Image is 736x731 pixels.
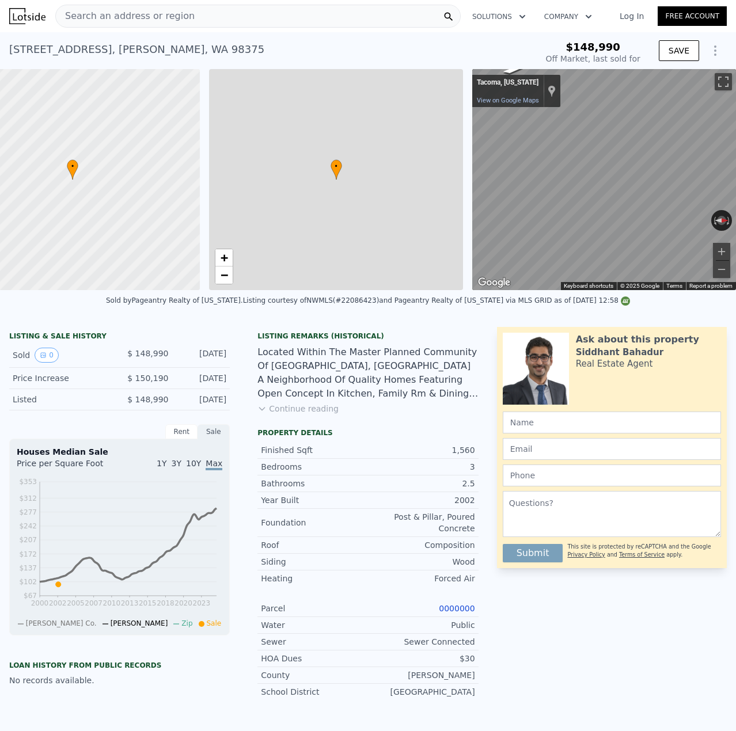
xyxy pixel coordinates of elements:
[463,6,535,27] button: Solutions
[177,348,226,363] div: [DATE]
[261,444,368,456] div: Finished Sqft
[177,372,226,384] div: [DATE]
[368,556,475,568] div: Wood
[257,403,339,414] button: Continue reading
[715,73,732,90] button: Toggle fullscreen view
[261,494,368,506] div: Year Built
[193,599,211,607] tspan: 2023
[172,459,181,468] span: 3Y
[220,268,227,282] span: −
[19,494,37,502] tspan: $312
[261,556,368,568] div: Siding
[261,686,368,698] div: School District
[368,444,475,456] div: 1,560
[711,216,732,224] button: Reset the view
[472,69,736,290] div: Map
[704,39,727,62] button: Show Options
[477,78,538,87] div: Tacoma, [US_STATE]
[566,41,620,53] span: $148,990
[658,6,727,26] a: Free Account
[19,536,37,544] tspan: $207
[19,578,37,586] tspan: $102
[261,461,368,473] div: Bedrooms
[206,459,222,470] span: Max
[503,438,721,460] input: Email
[726,210,732,231] button: Rotate clockwise
[19,508,37,516] tspan: $277
[368,653,475,664] div: $30
[620,283,659,289] span: © 2025 Google
[13,348,111,363] div: Sold
[181,619,192,627] span: Zip
[503,544,563,562] button: Submit
[17,446,222,458] div: Houses Median Sale
[19,550,37,558] tspan: $172
[157,459,166,468] span: 1Y
[24,592,37,600] tspan: $67
[17,458,120,476] div: Price per Square Foot
[31,599,49,607] tspan: 2000
[503,465,721,486] input: Phone
[9,661,230,670] div: Loan history from public records
[567,539,721,562] div: This site is protected by reCAPTCHA and the Google and apply.
[439,604,475,613] a: 0000000
[546,53,640,64] div: Off Market, last sold for
[472,69,736,290] div: Street View
[261,517,368,528] div: Foundation
[13,394,111,405] div: Listed
[548,85,556,97] a: Show location on map
[207,619,222,627] span: Sale
[198,424,230,439] div: Sale
[261,573,368,584] div: Heating
[257,345,478,401] div: Located Within The Master Planned Community Of [GEOGRAPHIC_DATA], [GEOGRAPHIC_DATA] A Neighborhoo...
[26,619,97,627] span: [PERSON_NAME] Co.
[619,551,665,558] a: Terms of Service
[243,296,630,304] div: Listing courtesy of NWMLS (#22086423) and Pageantry Realty of [US_STATE] via MLS GRID as of [DATE...
[127,349,168,358] span: $ 148,990
[186,459,201,468] span: 10Y
[127,395,168,404] span: $ 148,990
[35,348,59,363] button: View historical data
[261,653,368,664] div: HOA Dues
[165,424,198,439] div: Rent
[127,374,168,383] span: $ 150,190
[19,522,37,530] tspan: $242
[9,675,230,686] div: No records available.
[368,539,475,551] div: Composition
[261,636,368,648] div: Sewer
[19,564,37,572] tspan: $137
[368,494,475,506] div: 2002
[713,243,730,260] button: Zoom in
[666,283,682,289] a: Terms (opens in new tab)
[157,599,174,607] tspan: 2018
[368,619,475,631] div: Public
[174,599,192,607] tspan: 2020
[368,478,475,489] div: 2.5
[9,41,264,58] div: [STREET_ADDRESS] , [PERSON_NAME] , WA 98375
[261,478,368,489] div: Bathrooms
[567,551,605,558] a: Privacy Policy
[261,619,368,631] div: Water
[475,275,513,290] img: Google
[475,275,513,290] a: Open this area in Google Maps (opens a new window)
[576,358,653,370] div: Real Estate Agent
[576,347,663,358] div: Siddhant Bahadur
[67,161,78,172] span: •
[606,10,658,22] a: Log In
[139,599,157,607] tspan: 2015
[111,619,168,627] span: [PERSON_NAME]
[215,266,233,284] a: Zoom out
[257,332,478,341] div: Listing Remarks (Historical)
[56,9,195,23] span: Search an address or region
[535,6,601,27] button: Company
[261,539,368,551] div: Roof
[621,296,630,306] img: NWMLS Logo
[368,669,475,681] div: [PERSON_NAME]
[215,249,233,266] a: Zoom in
[331,159,342,180] div: •
[689,283,733,289] a: Report a problem
[19,478,37,486] tspan: $353
[368,461,475,473] div: 3
[331,161,342,172] span: •
[261,603,368,614] div: Parcel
